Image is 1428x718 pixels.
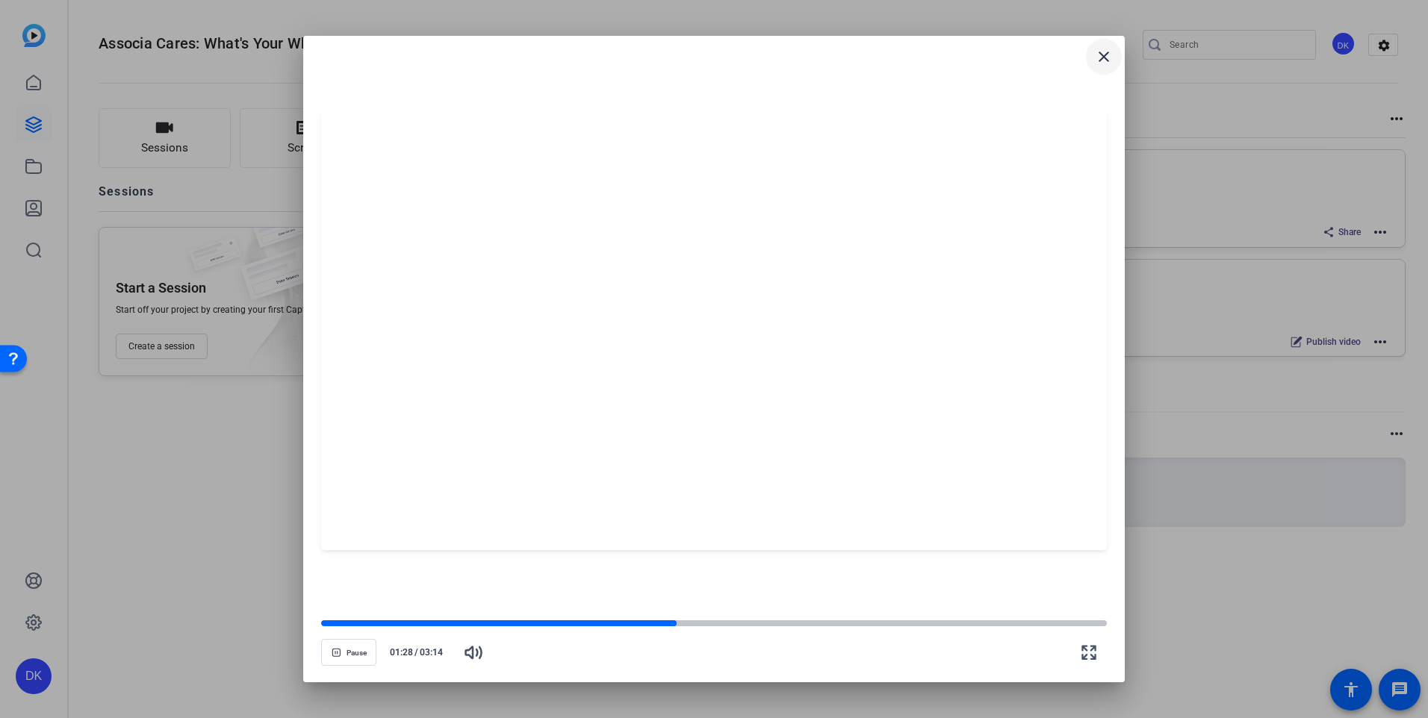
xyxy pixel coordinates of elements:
[347,649,367,658] span: Pause
[420,646,450,659] span: 03:14
[382,646,413,659] span: 01:28
[321,639,376,666] button: Pause
[1095,48,1113,66] mat-icon: close
[456,634,491,670] button: Mute
[1071,634,1107,670] button: Fullscreen
[382,646,450,659] div: /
